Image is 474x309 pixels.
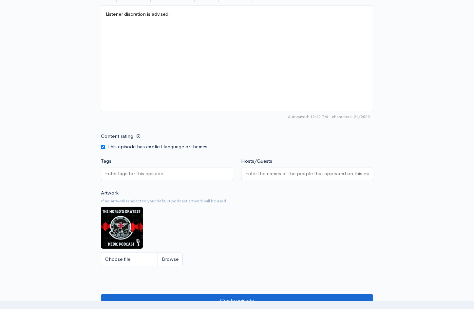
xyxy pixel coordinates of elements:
input: Enter the names of the people that appeared on this episode [245,170,369,177]
label: Content rating [101,130,133,143]
small: If no artwork is selected your default podcast artwork will be used [101,198,373,204]
input: Create episode [101,294,373,307]
label: Tags [101,157,111,165]
label: This episode has explicit language or themes. [107,143,209,151]
input: Enter tags for this episode [105,170,164,177]
span: Listener discretion is advised. [106,11,170,17]
span: 31/2000 [332,114,370,120]
span: Autosaved: 12:42 PM [288,114,328,120]
label: Hosts/Guests [241,157,272,165]
label: Artwork [101,189,119,197]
